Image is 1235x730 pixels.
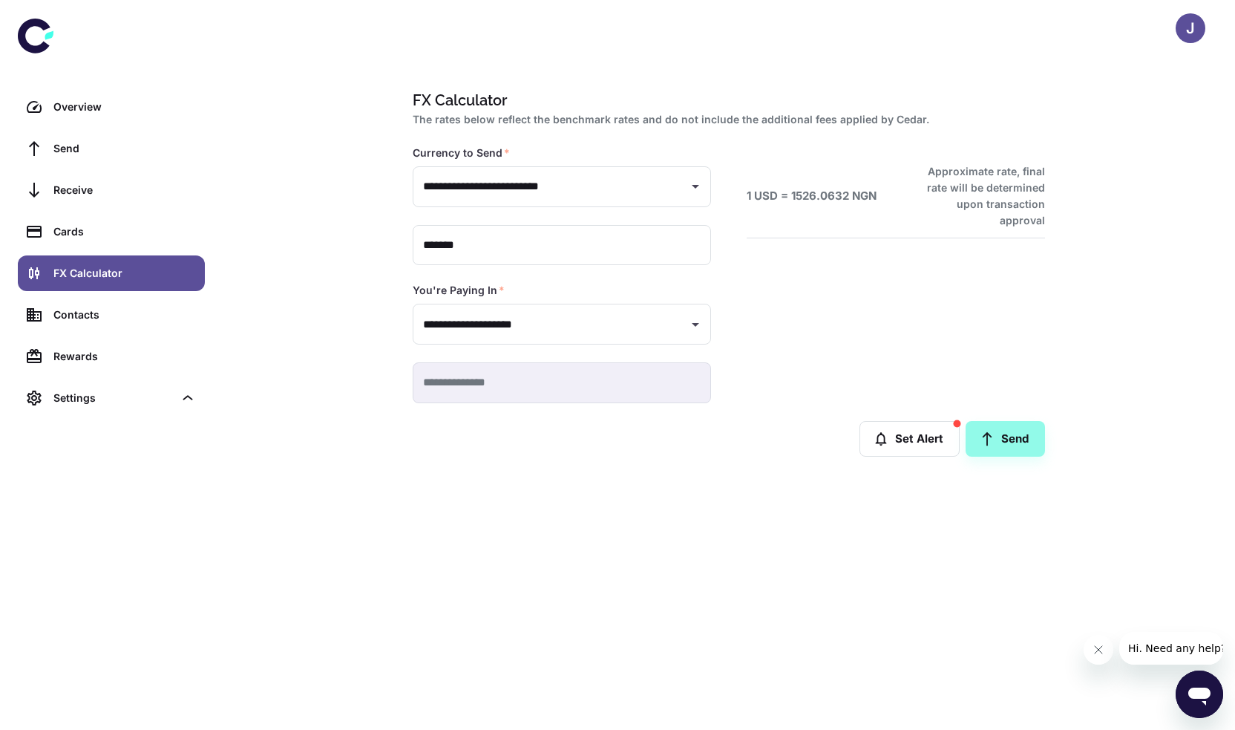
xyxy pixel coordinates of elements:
[747,188,877,205] h6: 1 USD = 1526.0632 NGN
[911,163,1045,229] h6: Approximate rate, final rate will be determined upon transaction approval
[413,146,510,160] label: Currency to Send
[53,348,196,365] div: Rewards
[18,255,205,291] a: FX Calculator
[53,140,196,157] div: Send
[1176,13,1205,43] button: J
[53,99,196,115] div: Overview
[859,421,960,457] button: Set Alert
[1084,635,1113,665] iframe: Close message
[53,307,196,323] div: Contacts
[413,89,1039,111] h1: FX Calculator
[1176,671,1223,718] iframe: Button to launch messaging window
[18,172,205,208] a: Receive
[18,214,205,250] a: Cards
[685,314,706,335] button: Open
[53,390,174,406] div: Settings
[18,339,205,374] a: Rewards
[18,89,205,125] a: Overview
[53,182,196,198] div: Receive
[685,176,706,197] button: Open
[1119,632,1223,665] iframe: Message from company
[18,297,205,333] a: Contacts
[413,283,505,298] label: You're Paying In
[966,421,1045,457] a: Send
[53,224,196,240] div: Cards
[9,10,107,22] span: Hi. Need any help?
[53,265,196,281] div: FX Calculator
[18,131,205,166] a: Send
[18,380,205,416] div: Settings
